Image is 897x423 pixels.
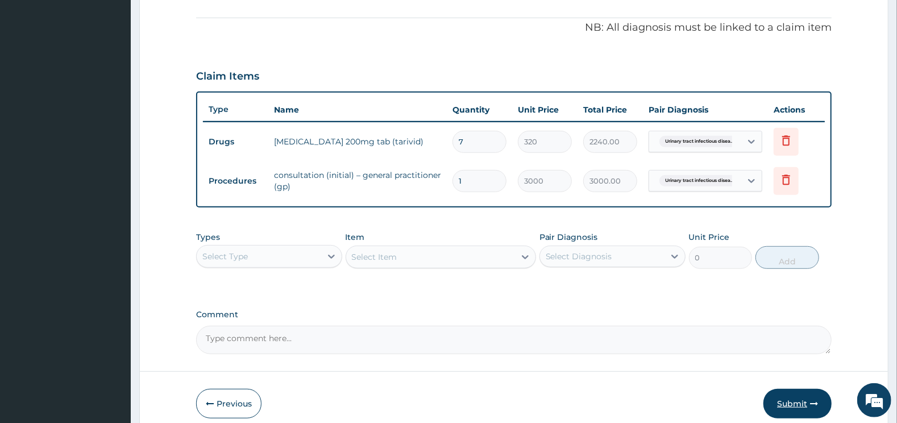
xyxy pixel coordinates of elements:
span: We're online! [66,134,157,249]
th: Name [268,98,447,121]
button: Submit [763,389,832,418]
img: d_794563401_company_1708531726252_794563401 [21,57,46,85]
label: Types [196,233,220,242]
h3: Claim Items [196,70,259,83]
div: Minimize live chat window [186,6,214,33]
label: Unit Price [689,231,730,243]
span: Urinary tract infectious disea... [659,175,740,186]
td: [MEDICAL_DATA] 200mg tab (tarivid) [268,130,447,153]
th: Type [203,99,268,120]
th: Quantity [447,98,512,121]
th: Pair Diagnosis [643,98,768,121]
label: Pair Diagnosis [539,231,598,243]
label: Comment [196,310,832,320]
button: Add [755,246,819,269]
p: NB: All diagnosis must be linked to a claim item [196,20,832,35]
th: Actions [768,98,825,121]
div: Select Diagnosis [546,251,612,262]
div: Chat with us now [59,64,191,78]
div: Select Type [202,251,248,262]
th: Unit Price [512,98,578,121]
td: Procedures [203,171,268,192]
td: Drugs [203,131,268,152]
label: Item [346,231,365,243]
th: Total Price [578,98,643,121]
textarea: Type your message and hit 'Enter' [6,293,217,333]
button: Previous [196,389,261,418]
td: consultation (initial) – general practitioner (gp) [268,164,447,198]
span: Urinary tract infectious disea... [659,136,740,147]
